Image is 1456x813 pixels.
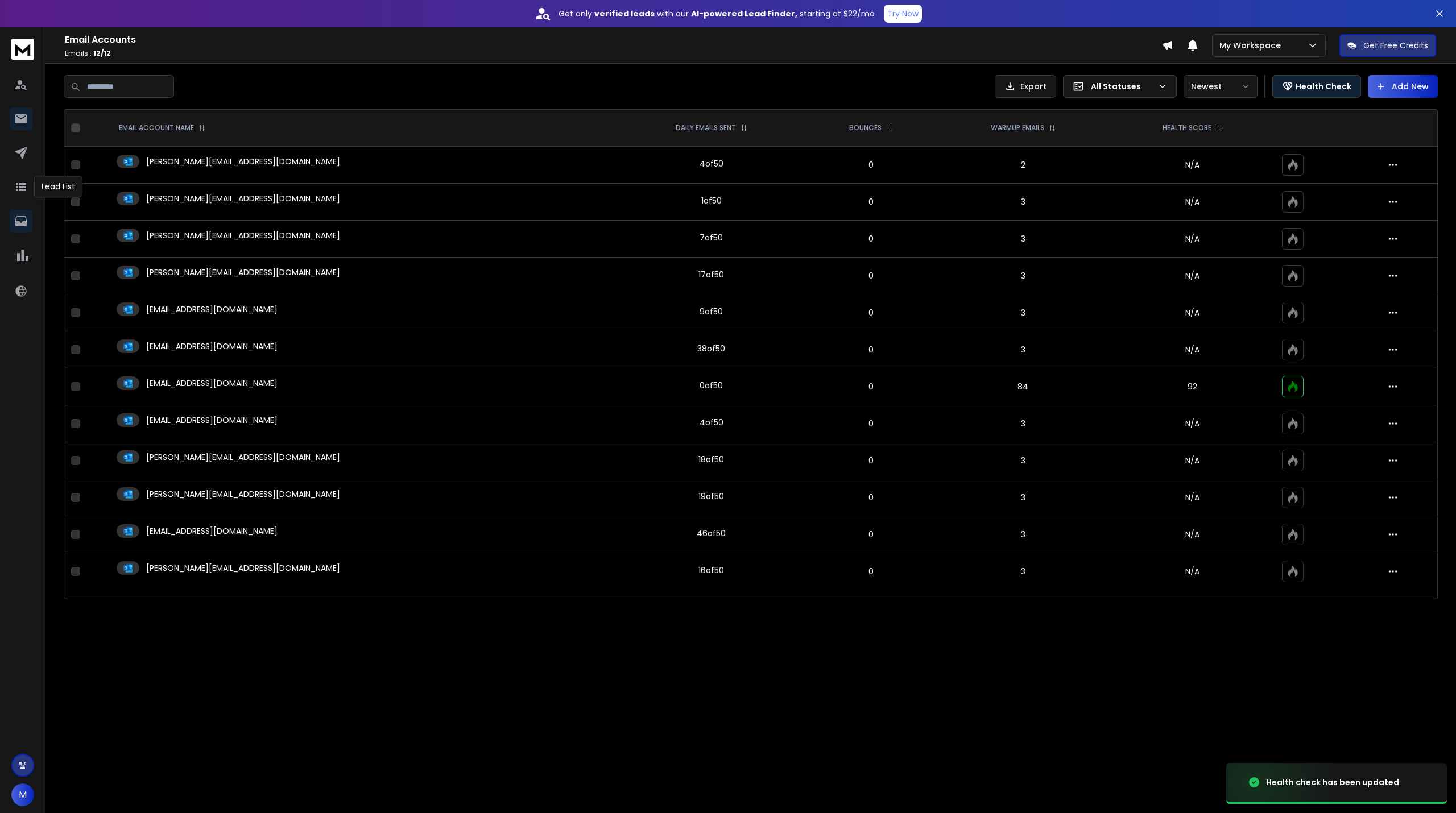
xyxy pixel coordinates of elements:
td: 3 [936,516,1110,553]
p: 0 [813,344,929,355]
td: 92 [1110,368,1275,405]
img: logo [11,39,34,60]
p: 0 [813,418,929,429]
div: EMAIL ACCOUNT NAME [119,123,205,132]
button: Health Check [1272,75,1361,98]
p: Try Now [887,8,919,19]
p: 0 [813,270,929,281]
p: 0 [813,492,929,503]
div: 46 of 50 [697,528,726,539]
p: DAILY EMAILS SENT [676,123,736,132]
p: 0 [813,307,929,318]
span: 12 / 12 [93,48,111,58]
p: Get Free Credits [1363,40,1428,51]
p: 0 [813,159,929,171]
p: 0 [813,196,929,208]
td: 3 [936,479,1110,516]
button: Export [995,75,1056,98]
td: 3 [936,294,1110,331]
h1: Email Accounts [65,33,1162,47]
p: [EMAIL_ADDRESS][DOMAIN_NAME] [146,525,278,537]
td: 3 [936,331,1110,368]
p: N/A [1117,566,1268,577]
p: N/A [1117,270,1268,281]
td: 3 [936,258,1110,294]
p: All Statuses [1091,81,1153,92]
p: N/A [1117,529,1268,540]
p: N/A [1117,418,1268,429]
div: Health check has been updated [1266,777,1399,788]
div: 1 of 50 [701,195,722,206]
button: Newest [1184,75,1258,98]
p: [PERSON_NAME][EMAIL_ADDRESS][DOMAIN_NAME] [146,193,340,204]
p: N/A [1117,159,1268,171]
p: Emails : [65,49,1162,58]
p: 0 [813,529,929,540]
p: N/A [1117,196,1268,208]
p: Health Check [1296,81,1351,92]
p: N/A [1117,344,1268,355]
td: 3 [936,442,1110,479]
p: 0 [813,233,929,244]
div: 4 of 50 [700,417,723,428]
p: 0 [813,566,929,577]
div: 4 of 50 [700,158,723,169]
button: Get Free Credits [1339,34,1436,57]
p: N/A [1117,307,1268,318]
p: [EMAIL_ADDRESS][DOMAIN_NAME] [146,378,278,389]
p: [EMAIL_ADDRESS][DOMAIN_NAME] [146,414,278,426]
div: 0 of 50 [700,380,723,391]
td: 3 [936,553,1110,590]
p: [PERSON_NAME][EMAIL_ADDRESS][DOMAIN_NAME] [146,230,340,241]
div: 38 of 50 [697,343,725,354]
p: N/A [1117,455,1268,466]
p: HEALTH SCORE [1163,123,1211,132]
div: 18 of 50 [698,454,724,465]
p: My Workspace [1219,40,1285,51]
p: N/A [1117,233,1268,244]
p: Get only with our starting at $22/mo [559,8,875,19]
p: 0 [813,455,929,466]
div: 16 of 50 [698,565,724,576]
p: 0 [813,381,929,392]
div: 17 of 50 [698,269,724,280]
p: [PERSON_NAME][EMAIL_ADDRESS][DOMAIN_NAME] [146,267,340,278]
p: [EMAIL_ADDRESS][DOMAIN_NAME] [146,341,278,352]
p: BOUNCES [849,123,882,132]
div: 19 of 50 [698,491,724,502]
p: [PERSON_NAME][EMAIL_ADDRESS][DOMAIN_NAME] [146,156,340,167]
td: 2 [936,147,1110,184]
div: Lead List [34,176,82,197]
p: [EMAIL_ADDRESS][DOMAIN_NAME] [146,304,278,315]
button: M [11,783,34,806]
td: 3 [936,221,1110,258]
strong: verified leads [594,8,655,19]
td: 3 [936,405,1110,442]
p: WARMUP EMAILS [991,123,1044,132]
strong: AI-powered Lead Finder, [691,8,797,19]
button: Add New [1368,75,1438,98]
p: [PERSON_NAME][EMAIL_ADDRESS][DOMAIN_NAME] [146,488,340,500]
td: 3 [936,184,1110,221]
p: [PERSON_NAME][EMAIL_ADDRESS][DOMAIN_NAME] [146,451,340,463]
div: 9 of 50 [700,306,723,317]
div: 7 of 50 [700,232,723,243]
td: 84 [936,368,1110,405]
p: [PERSON_NAME][EMAIL_ADDRESS][DOMAIN_NAME] [146,562,340,574]
p: N/A [1117,492,1268,503]
button: Try Now [884,5,922,23]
